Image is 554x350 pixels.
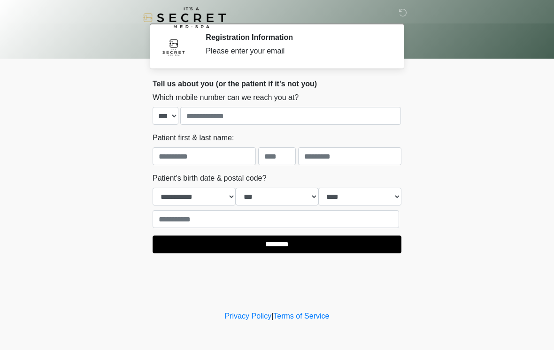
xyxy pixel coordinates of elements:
label: Which mobile number can we reach you at? [153,92,299,103]
a: | [271,312,273,320]
img: Agent Avatar [160,33,188,61]
img: It's A Secret Med Spa Logo [143,7,226,28]
label: Patient first & last name: [153,132,234,144]
a: Terms of Service [273,312,329,320]
h2: Registration Information [206,33,387,42]
h2: Tell us about you (or the patient if it's not you) [153,79,401,88]
a: Privacy Policy [225,312,272,320]
div: Please enter your email [206,46,387,57]
label: Patient's birth date & postal code? [153,173,266,184]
